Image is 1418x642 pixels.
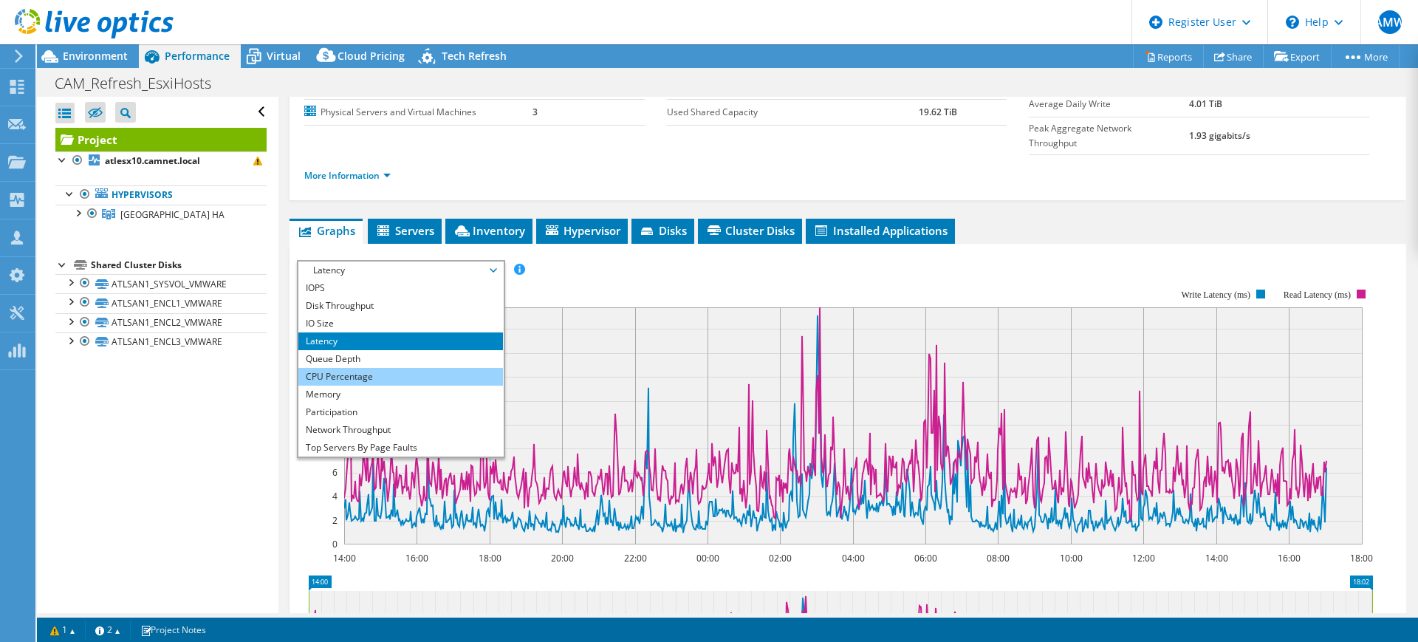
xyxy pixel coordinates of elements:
li: Queue Depth [298,350,503,368]
b: 3 [532,106,538,118]
text: 04:00 [842,552,865,564]
label: Peak Aggregate Network Throughput [1029,121,1188,151]
text: Write Latency (ms) [1182,290,1250,300]
a: ATLSAN1_ENCL1_VMWARE [55,293,267,313]
span: Graphs [297,223,355,238]
text: 18:00 [479,552,501,564]
span: [GEOGRAPHIC_DATA] HA [120,208,225,221]
li: CPU Percentage [298,368,503,386]
span: Environment [63,49,128,63]
span: Hypervisor [544,223,620,238]
a: More Information [304,169,391,182]
span: Disks [639,223,687,238]
a: 2 [85,621,131,639]
label: Physical Servers and Virtual Machines [304,105,532,120]
li: Network Throughput [298,421,503,439]
a: ATLSAN1_ENCL2_VMWARE [55,313,267,332]
li: Memory [298,386,503,403]
span: Cluster Disks [705,223,795,238]
a: More [1331,45,1400,68]
text: 4 [332,490,338,502]
li: IO Size [298,315,503,332]
text: 2 [332,514,338,527]
span: Servers [375,223,434,238]
text: 02:00 [769,552,792,564]
text: 14:00 [1205,552,1228,564]
text: 18:00 [1350,552,1373,564]
text: 06:00 [914,552,937,564]
a: atlesx10.camnet.local [55,151,267,171]
h1: CAM_Refresh_EsxiHosts [48,75,234,92]
span: Latency [306,262,496,279]
li: IOPS [298,279,503,297]
span: Inventory [453,223,525,238]
li: Participation [298,403,503,421]
text: 20:00 [551,552,574,564]
span: Virtual [267,49,301,63]
text: 22:00 [624,552,647,564]
a: ATLSAN1_SYSVOL_VMWARE [55,274,267,293]
span: Installed Applications [813,223,948,238]
span: Tech Refresh [442,49,507,63]
a: Project Notes [130,621,216,639]
b: 1.93 gigabits/s [1189,129,1250,142]
span: Cloud Pricing [338,49,405,63]
label: Used Shared Capacity [667,105,919,120]
text: 0 [332,538,338,550]
a: Share [1203,45,1264,68]
li: Disk Throughput [298,297,503,315]
a: Hypervisors [55,185,267,205]
a: Atlanta HA [55,205,267,224]
text: Read Latency (ms) [1284,290,1351,300]
div: Shared Cluster Disks [91,256,267,274]
text: 6 [332,466,338,479]
b: 19.62 TiB [919,106,957,118]
span: Performance [165,49,230,63]
li: Latency [298,332,503,350]
li: Top Servers By Page Faults [298,439,503,457]
text: 08:00 [987,552,1010,564]
label: Average Daily Write [1029,97,1188,112]
text: 12:00 [1132,552,1155,564]
a: Reports [1133,45,1204,68]
text: 16:00 [1278,552,1301,564]
text: 10:00 [1060,552,1083,564]
a: 1 [40,621,86,639]
span: AMW [1378,10,1402,34]
a: Export [1263,45,1332,68]
a: Project [55,128,267,151]
b: atlesx10.camnet.local [105,154,200,167]
a: ATLSAN1_ENCL3_VMWARE [55,332,267,352]
text: 00:00 [696,552,719,564]
svg: \n [1286,16,1299,29]
b: 4.01 TiB [1189,98,1222,110]
text: 14:00 [333,552,356,564]
text: 16:00 [405,552,428,564]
